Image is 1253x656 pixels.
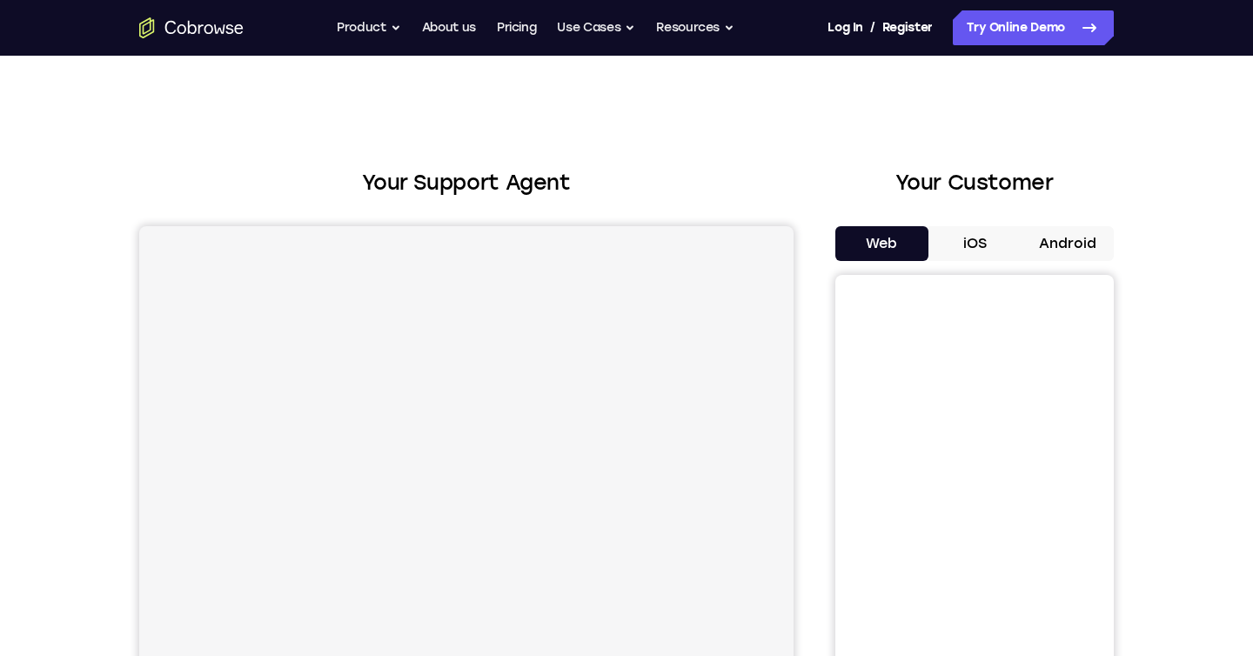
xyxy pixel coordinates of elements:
[928,226,1022,261] button: iOS
[337,10,401,45] button: Product
[557,10,635,45] button: Use Cases
[835,226,928,261] button: Web
[835,167,1114,198] h2: Your Customer
[656,10,734,45] button: Resources
[422,10,476,45] a: About us
[139,17,244,38] a: Go to the home page
[828,10,862,45] a: Log In
[870,17,875,38] span: /
[1021,226,1114,261] button: Android
[953,10,1114,45] a: Try Online Demo
[882,10,933,45] a: Register
[497,10,537,45] a: Pricing
[139,167,794,198] h2: Your Support Agent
